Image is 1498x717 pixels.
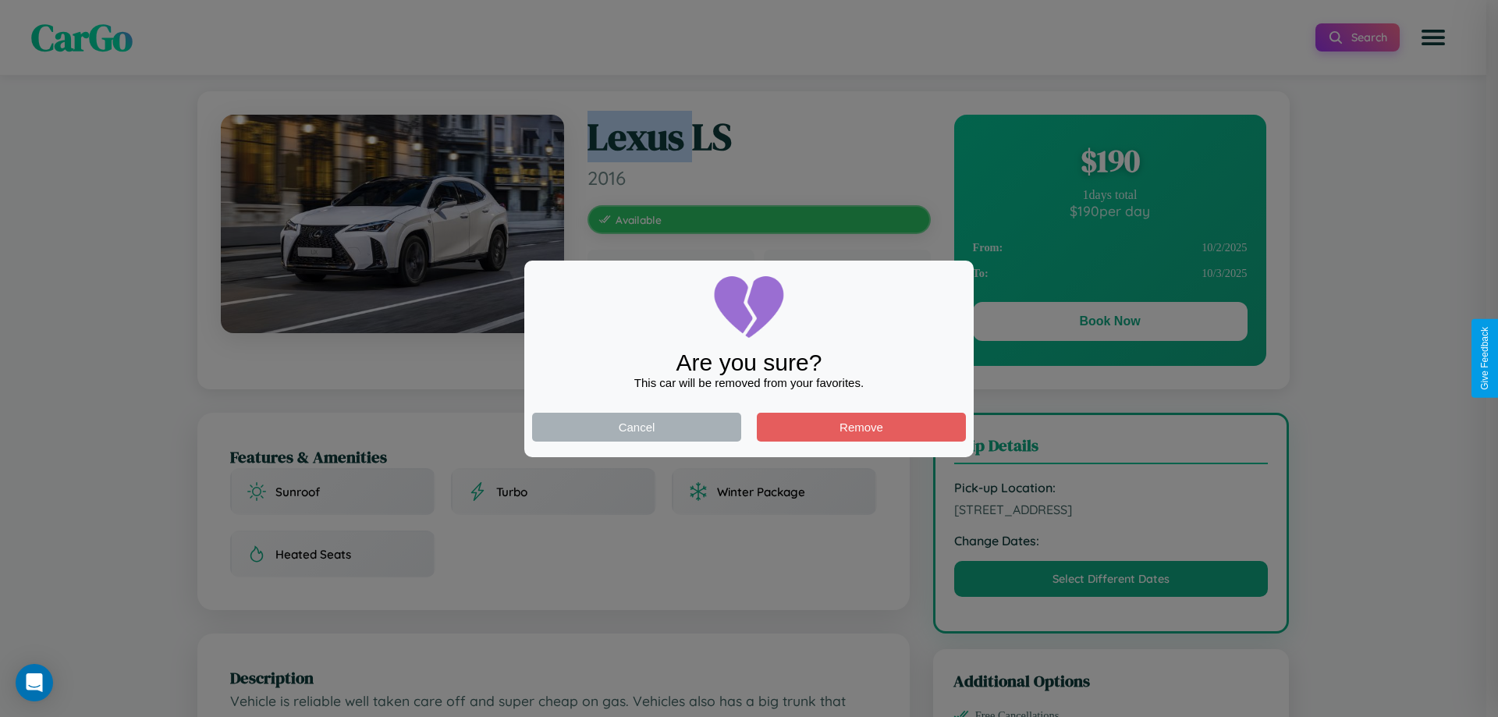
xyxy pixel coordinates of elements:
img: broken-heart [710,268,788,346]
div: This car will be removed from your favorites. [532,376,966,389]
div: Give Feedback [1479,327,1490,390]
div: Open Intercom Messenger [16,664,53,701]
div: Are you sure? [532,350,966,376]
button: Cancel [532,413,741,442]
button: Remove [757,413,966,442]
